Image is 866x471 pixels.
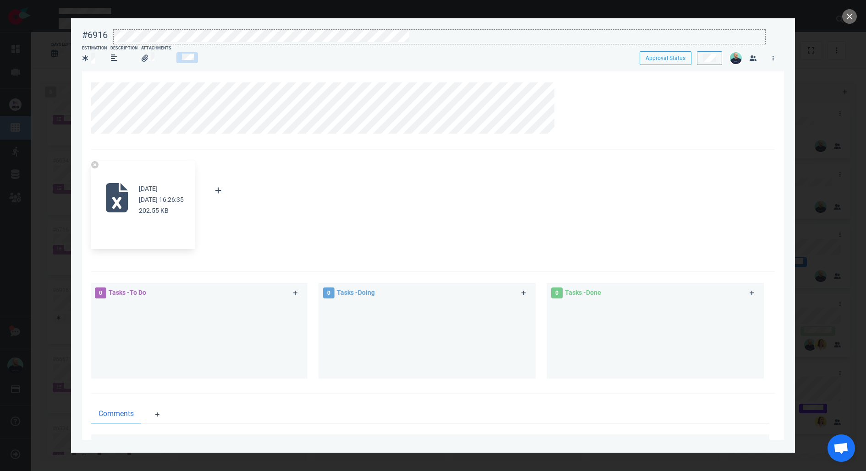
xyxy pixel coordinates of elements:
img: 26 [730,52,742,64]
button: Approval Status [640,51,691,65]
button: close [842,9,857,24]
span: Tasks - Doing [337,289,375,296]
span: 0 [323,287,334,298]
span: Comments [99,408,134,419]
div: #6916 [82,29,108,41]
div: Attachments [141,45,171,52]
small: [DATE] 16:26:35 [139,196,184,203]
div: Ouvrir le chat [828,434,855,462]
span: Tasks - To Do [109,289,146,296]
span: 0 [95,287,106,298]
span: 0 [551,287,563,298]
span: Tasks - Done [565,289,601,296]
div: Estimation [82,45,107,52]
small: 202.55 KB [139,207,169,214]
small: [DATE] [139,185,158,192]
div: Description [110,45,137,52]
